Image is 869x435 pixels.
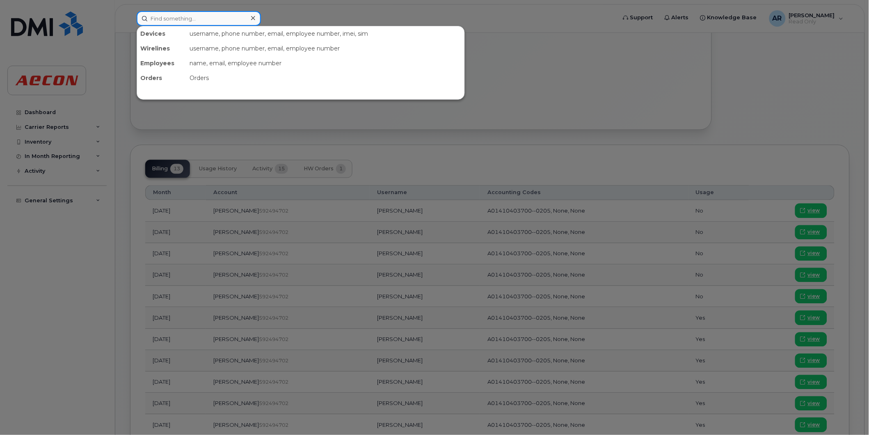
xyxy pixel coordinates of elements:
div: Orders [186,71,464,85]
div: Devices [137,26,186,41]
div: name, email, employee number [186,56,464,71]
div: username, phone number, email, employee number, imei, sim [186,26,464,41]
div: username, phone number, email, employee number [186,41,464,56]
div: Orders [137,71,186,85]
input: Find something... [137,11,261,26]
div: Wirelines [137,41,186,56]
div: Employees [137,56,186,71]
